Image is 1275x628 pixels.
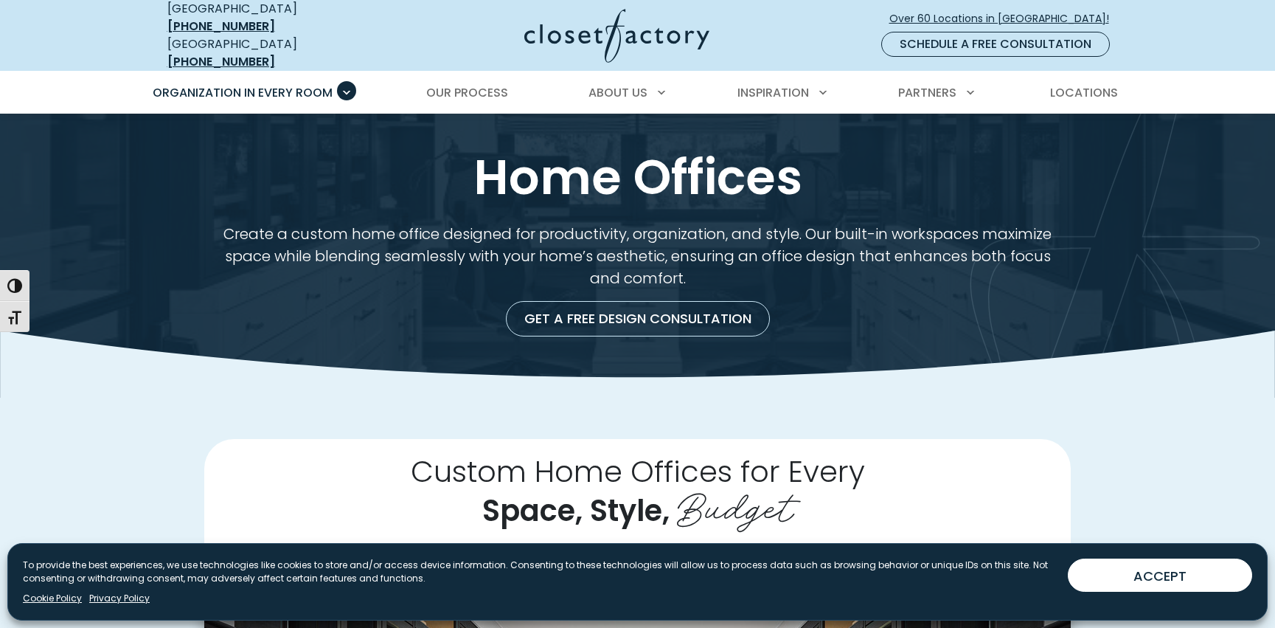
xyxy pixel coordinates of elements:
span: Space, Style, [482,490,670,531]
a: Schedule a Free Consultation [881,32,1110,57]
span: Custom Home Offices for Every [411,451,865,492]
a: Cookie Policy [23,592,82,605]
span: Partners [898,84,956,101]
p: To provide the best experiences, we use technologies like cookies to store and/or access device i... [23,559,1056,585]
span: Over 60 Locations in [GEOGRAPHIC_DATA]! [889,11,1121,27]
button: ACCEPT [1068,559,1252,592]
span: Locations [1050,84,1118,101]
span: Inspiration [737,84,809,101]
a: [PHONE_NUMBER] [167,53,275,70]
div: [GEOGRAPHIC_DATA] [167,35,381,71]
span: Organization in Every Room [153,84,333,101]
h1: Home Offices [164,149,1111,205]
p: Create a custom home office designed for productivity, organization, and style. Our built-in work... [204,223,1071,289]
nav: Primary Menu [142,72,1133,114]
a: [PHONE_NUMBER] [167,18,275,35]
a: Over 60 Locations in [GEOGRAPHIC_DATA]! [889,6,1122,32]
span: About Us [588,84,647,101]
a: Get a Free Design Consultation [506,301,770,337]
a: Privacy Policy [89,592,150,605]
span: Budget [677,475,793,534]
span: Our Process [426,84,508,101]
img: Closet Factory Logo [524,9,709,63]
